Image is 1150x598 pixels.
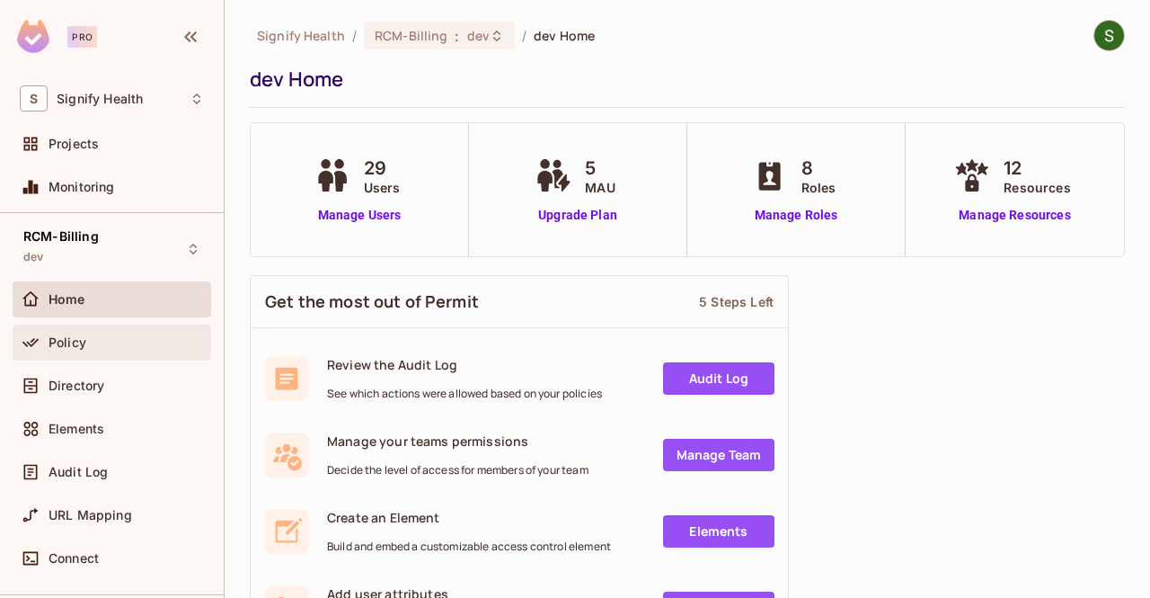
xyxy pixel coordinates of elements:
span: Elements [49,422,104,436]
span: Roles [801,178,836,197]
span: 12 [1004,155,1070,182]
span: Monitoring [49,180,115,194]
a: Manage Team [663,439,774,471]
img: Sumy Mathew [1094,21,1124,50]
span: 5 [585,155,615,182]
div: Pro [67,26,97,48]
a: Manage Users [310,206,410,225]
span: RCM-Billing [23,229,99,244]
div: 5 Steps Left [699,293,774,310]
span: 29 [364,155,401,182]
span: Get the most out of Permit [265,290,479,313]
span: Resources [1004,178,1070,197]
span: 8 [801,155,836,182]
span: See which actions were allowed based on your policies [327,387,602,401]
span: RCM-Billing [375,27,447,44]
span: URL Mapping [49,508,132,522]
li: / [352,27,357,44]
a: Manage Resources [950,206,1079,225]
span: Home [49,292,85,307]
span: dev [23,250,43,264]
a: Manage Roles [747,206,845,225]
span: MAU [585,178,615,197]
span: Decide the level of access for members of your team [327,463,588,478]
span: Audit Log [49,465,108,479]
span: Build and embed a customizable access control element [327,540,611,554]
span: S [20,85,48,112]
span: Policy [49,335,86,350]
li: / [522,27,526,44]
img: SReyMgAAAABJRU5ErkJggg== [17,20,49,53]
span: Connect [49,551,99,566]
a: Upgrade Plan [531,206,624,225]
span: dev Home [534,27,595,44]
span: Projects [49,137,99,151]
span: the active workspace [257,27,345,44]
a: Elements [663,515,774,548]
span: Users [364,178,401,197]
span: dev [467,27,490,44]
span: Create an Element [327,509,611,526]
span: Review the Audit Log [327,356,602,373]
div: dev Home [250,66,1116,93]
span: Directory [49,379,104,393]
span: Manage your teams permissions [327,433,588,450]
a: Audit Log [663,362,774,395]
span: : [454,29,460,43]
span: Workspace: Signify Health [57,92,143,106]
